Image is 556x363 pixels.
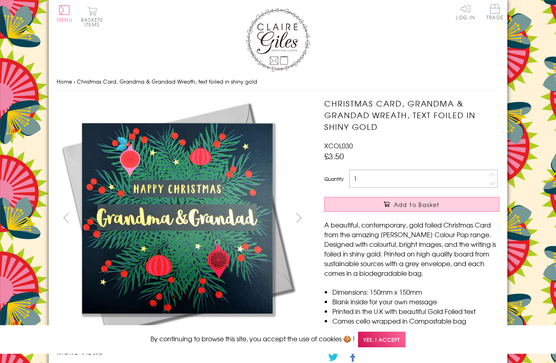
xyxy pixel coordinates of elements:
[290,209,308,227] button: next
[57,16,72,23] span: Menu
[486,4,503,20] span: Trade
[324,98,499,132] h1: Christmas Card, Grandma & Grandad Wreath, text foiled in shiny gold
[308,98,550,339] img: Christmas Card, Grandma & Grandad Wreath, text foiled in shiny gold
[358,332,406,347] span: Yes, I accept
[324,141,353,150] span: XCOL030
[84,16,103,28] span: 0 items
[486,4,503,21] a: Trade
[57,74,499,90] nav: breadcrumbs
[57,209,75,227] button: prev
[324,220,499,278] p: A beautiful, contemporary, gold foiled Christmas Card from the amazing [PERSON_NAME] Colour Pop r...
[57,5,72,22] button: Menu
[81,6,103,27] button: Basket0 items
[57,78,72,85] a: Home
[324,150,344,162] span: £3.50
[332,306,499,316] li: Printed in the U.K with beautiful Gold Foiled text
[74,78,75,85] span: ›
[332,297,499,306] li: Blank inside for your own message
[456,4,475,20] a: Log In
[246,8,310,72] img: Claire Giles Greetings Cards
[324,197,499,212] button: Add to Basket
[332,316,499,326] li: Comes cello wrapped in Compostable bag
[77,78,257,85] span: Christmas Card, Grandma & Grandad Wreath, text foiled in shiny gold
[394,201,440,209] span: Add to Basket
[324,175,344,183] label: Quantity
[57,98,298,339] img: Christmas Card, Grandma & Grandad Wreath, text foiled in shiny gold
[332,287,499,297] li: Dimensions: 150mm x 150mm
